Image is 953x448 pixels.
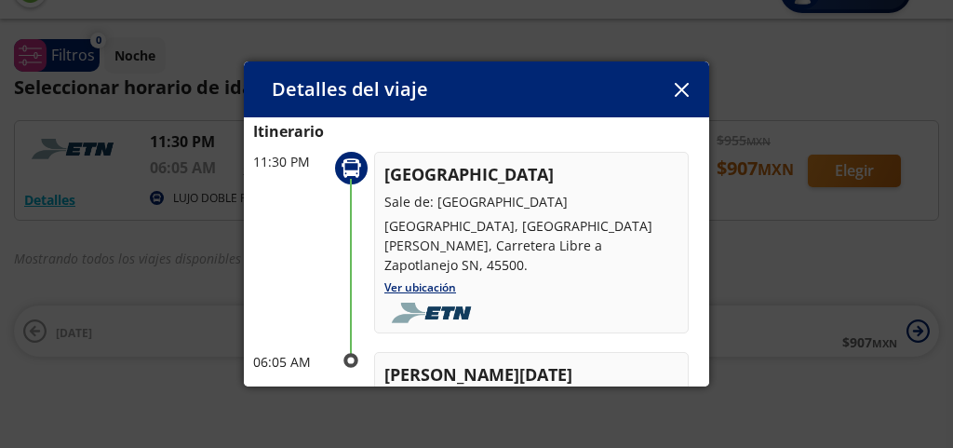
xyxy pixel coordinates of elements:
a: Ver ubicación [384,279,456,295]
p: Itinerario [253,120,700,143]
p: [GEOGRAPHIC_DATA], [GEOGRAPHIC_DATA][PERSON_NAME], Carretera Libre a Zapotlanejo SN, 45500. [384,216,678,275]
p: [GEOGRAPHIC_DATA] [384,162,678,187]
p: [PERSON_NAME][DATE] [384,362,678,387]
p: Detalles del viaje [272,75,428,103]
p: 11:30 PM [253,152,328,171]
p: 06:05 AM [253,352,328,372]
img: foobar2.png [384,303,484,323]
p: Sale de: [GEOGRAPHIC_DATA] [384,192,678,211]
